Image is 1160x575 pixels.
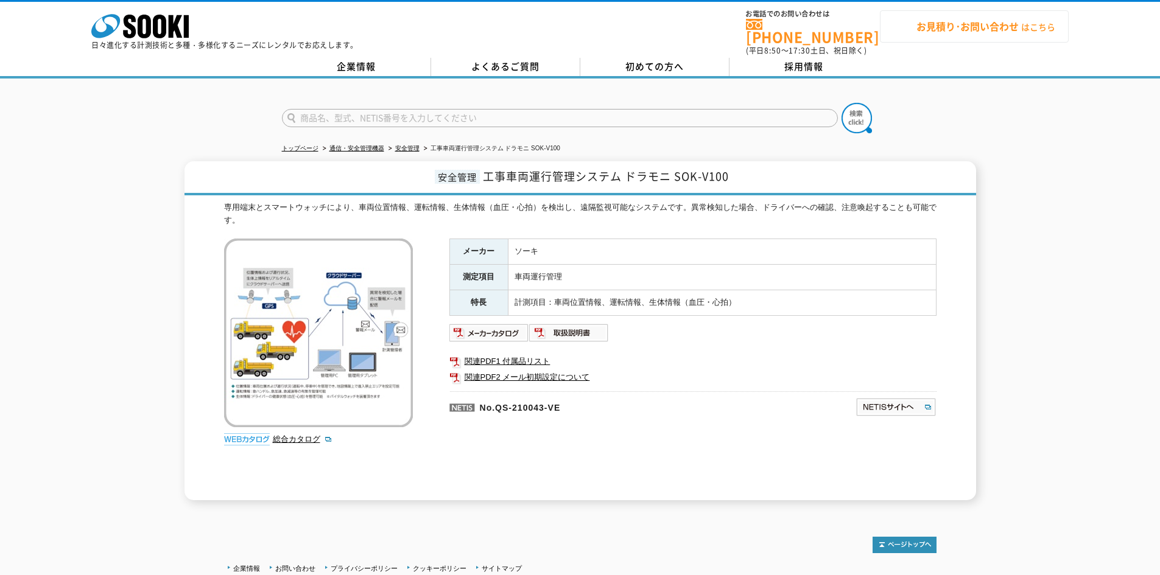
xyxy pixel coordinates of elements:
a: クッキーポリシー [413,565,466,572]
span: 8:50 [764,45,781,56]
input: 商品名、型式、NETIS番号を入力してください [282,109,838,127]
a: 通信・安全管理機器 [329,145,384,152]
td: ソーキ [508,239,936,265]
span: 安全管理 [435,170,480,184]
td: 計測項目：車両位置情報、運転情報、生体情報（血圧・心拍） [508,290,936,316]
span: 初めての方へ [625,60,684,73]
img: メーカーカタログ [449,323,529,343]
a: 企業情報 [282,58,431,76]
img: btn_search.png [842,103,872,133]
span: (平日 ～ 土日、祝日除く) [746,45,866,56]
a: [PHONE_NUMBER] [746,19,880,44]
div: 専用端末とスマートウォッチにより、車両位置情報、運転情報、生体情報（血圧・心拍）を検出し、遠隔監視可能なシステムです。異常検知した場合、ドライバーへの確認、注意喚起することも可能です。 [224,201,937,227]
a: サイトマップ [482,565,522,572]
span: 工事車両運行管理システム ドラモニ SOK-V100 [483,168,729,184]
a: 関連PDF1 付属品リスト [449,354,937,369]
img: NETISサイトへ [856,397,937,417]
a: トップページ [282,145,318,152]
span: 17:30 [789,45,810,56]
a: メーカーカタログ [449,331,529,340]
a: 企業情報 [233,565,260,572]
a: お見積り･お問い合わせはこちら [880,10,1069,43]
a: 関連PDF2 メール初期設定について [449,369,937,385]
img: 工事車両運行管理システム ドラモニ SOK-V100 [224,239,413,427]
a: 初めての方へ [580,58,729,76]
a: 採用情報 [729,58,879,76]
a: プライバシーポリシー [331,565,398,572]
th: 特長 [449,290,508,316]
img: 取扱説明書 [529,323,609,343]
span: お電話でのお問い合わせは [746,10,880,18]
img: トップページへ [873,537,937,553]
p: No.QS-210043-VE [449,391,738,420]
p: 日々進化する計測技術と多種・多様化するニーズにレンタルでお応えします。 [91,41,358,49]
strong: お見積り･お問い合わせ [916,19,1019,33]
td: 車両運行管理 [508,265,936,290]
a: 総合カタログ [273,434,332,444]
a: 取扱説明書 [529,331,609,340]
a: よくあるご質問 [431,58,580,76]
a: 安全管理 [395,145,420,152]
span: はこちら [892,18,1055,36]
th: 測定項目 [449,265,508,290]
a: お問い合わせ [275,565,315,572]
th: メーカー [449,239,508,265]
li: 工事車両運行管理システム ドラモニ SOK-V100 [421,142,560,155]
img: webカタログ [224,433,270,445]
